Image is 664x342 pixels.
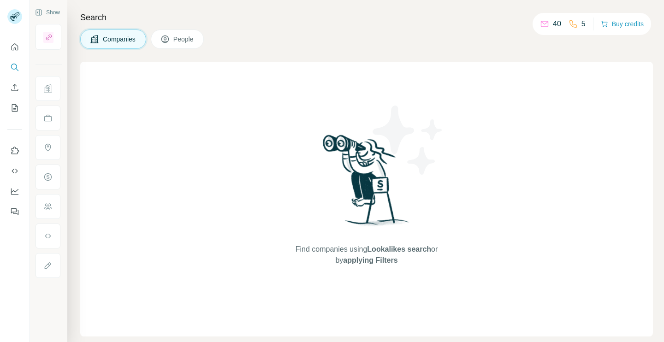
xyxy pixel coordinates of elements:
button: Buy credits [601,18,644,30]
img: Surfe Illustration - Stars [367,99,450,182]
span: People [173,35,195,44]
button: Show [29,6,66,19]
span: Find companies using or by [293,244,440,266]
p: 40 [553,18,561,29]
h4: Search [80,11,653,24]
button: Quick start [7,39,22,55]
button: Search [7,59,22,76]
p: 5 [581,18,586,29]
img: Surfe Illustration - Woman searching with binoculars [319,132,415,235]
button: Dashboard [7,183,22,200]
span: Companies [103,35,136,44]
span: Lookalikes search [367,245,431,253]
button: Use Surfe on LinkedIn [7,142,22,159]
button: Enrich CSV [7,79,22,96]
button: My lists [7,100,22,116]
button: Feedback [7,203,22,220]
span: applying Filters [343,256,397,264]
button: Use Surfe API [7,163,22,179]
